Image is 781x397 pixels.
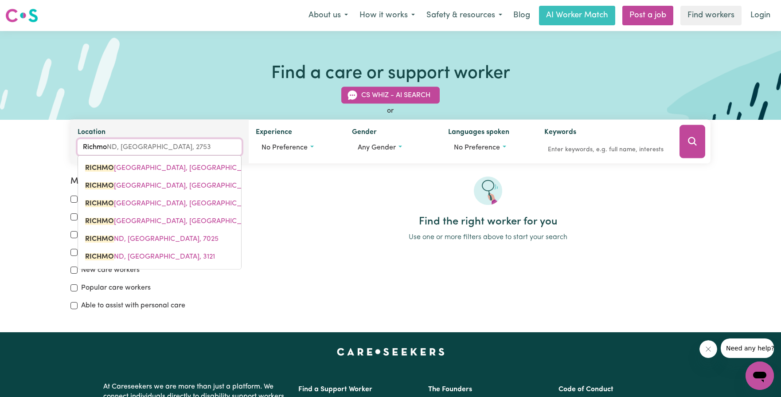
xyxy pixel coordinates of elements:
span: ND, [GEOGRAPHIC_DATA], 7025 [85,236,219,243]
iframe: Close message [699,340,717,358]
label: Experience [256,127,292,139]
a: AI Worker Match [539,6,615,25]
a: Post a job [622,6,673,25]
mark: RICHMO [85,253,114,260]
a: Careseekers logo [5,5,38,26]
button: Worker experience options [256,139,338,156]
button: About us [303,6,354,25]
a: Find a Support Worker [298,386,372,393]
span: [GEOGRAPHIC_DATA], [GEOGRAPHIC_DATA], 2753 [85,165,280,172]
label: Popular care workers [81,283,151,293]
a: Code of Conduct [558,386,613,393]
a: Careseekers home page [337,348,445,355]
label: Gender [352,127,377,139]
a: RICHMOND, Victoria, 3121 [78,248,241,266]
button: Worker language preferences [448,139,530,156]
label: New care workers [81,265,140,275]
button: How it works [354,6,421,25]
img: Careseekers logo [5,8,38,24]
a: RICHMOND, South Australia, 5033 [78,212,241,230]
span: [GEOGRAPHIC_DATA], [GEOGRAPHIC_DATA], 4740 [85,182,280,189]
mark: RICHMO [85,218,114,225]
span: No preference [262,144,308,151]
div: menu-options [78,155,242,270]
label: Keywords [544,127,576,139]
a: Login [745,6,776,25]
a: RICHMOND, New South Wales, 2753 [78,159,241,177]
label: Languages spoken [448,127,509,139]
a: Blog [508,6,535,25]
a: Find workers [680,6,742,25]
label: Able to assist with personal care [81,300,185,311]
mark: RICHMO [85,200,114,207]
span: Need any help? [5,6,54,13]
h1: Find a care or support worker [271,63,510,84]
a: RICHMOND, Queensland, 4740 [78,177,241,195]
mark: RICHMO [85,165,114,172]
span: No preference [454,144,500,151]
button: CS Whiz - AI Search [341,87,440,104]
button: Safety & resources [421,6,508,25]
mark: RICHMO [85,236,114,243]
a: RICHMOND, Tasmania, 7025 [78,230,241,248]
iframe: Button to launch messaging window [746,362,774,390]
label: Location [78,127,105,139]
h2: Find the right worker for you [266,216,711,228]
input: Enter a suburb [78,139,242,155]
button: Worker gender preference [352,139,434,156]
input: Enter keywords, e.g. full name, interests [544,143,667,157]
p: Use one or more filters above to start your search [266,232,711,243]
iframe: Message from company [721,338,774,358]
span: [GEOGRAPHIC_DATA], [GEOGRAPHIC_DATA], 4822 [85,200,280,207]
span: ND, [GEOGRAPHIC_DATA], 3121 [85,253,215,260]
mark: RICHMO [85,182,114,189]
h2: More filters: [70,177,255,187]
a: RICHMOND, Queensland, 4822 [78,195,241,212]
div: or [70,106,711,116]
span: Any gender [358,144,396,151]
a: The Founders [428,386,472,393]
span: [GEOGRAPHIC_DATA], [GEOGRAPHIC_DATA], 5033 [85,218,281,225]
button: Search [679,125,705,158]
